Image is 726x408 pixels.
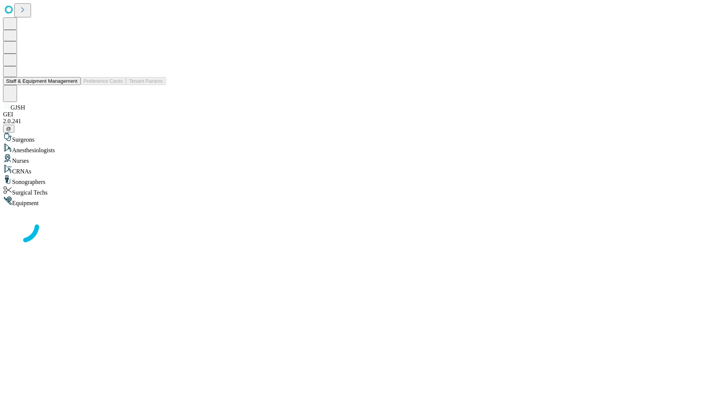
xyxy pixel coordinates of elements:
[3,118,723,125] div: 2.0.241
[3,185,723,196] div: Surgical Techs
[81,77,126,85] button: Preference Cards
[126,77,166,85] button: Tenant Params
[3,175,723,185] div: Sonographers
[3,143,723,154] div: Anesthesiologists
[3,154,723,164] div: Nurses
[3,196,723,207] div: Equipment
[11,104,25,111] span: GJSH
[6,126,11,131] span: @
[3,133,723,143] div: Surgeons
[3,125,14,133] button: @
[3,111,723,118] div: GEI
[3,164,723,175] div: CRNAs
[3,77,81,85] button: Staff & Equipment Management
